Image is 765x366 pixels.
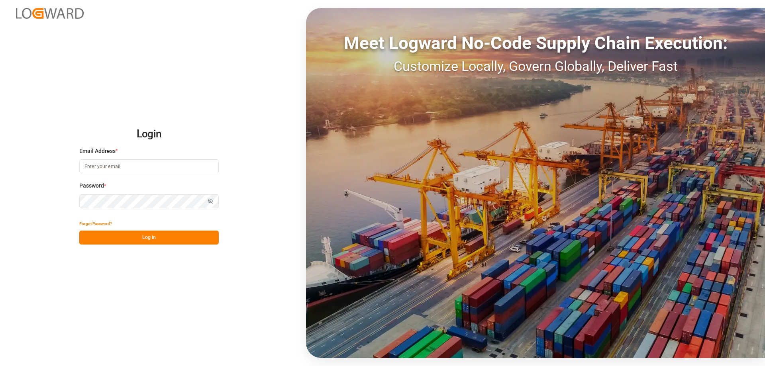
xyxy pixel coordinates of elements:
[79,121,219,147] h2: Login
[79,182,104,190] span: Password
[79,159,219,173] input: Enter your email
[79,147,116,155] span: Email Address
[16,8,84,19] img: Logward_new_orange.png
[79,217,112,231] button: Forgot Password?
[306,56,765,76] div: Customize Locally, Govern Globally, Deliver Fast
[79,231,219,245] button: Log In
[306,30,765,56] div: Meet Logward No-Code Supply Chain Execution:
